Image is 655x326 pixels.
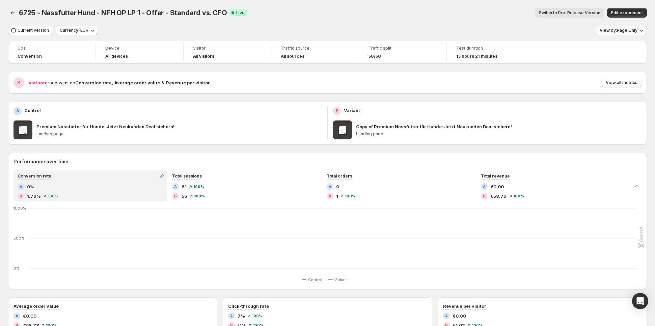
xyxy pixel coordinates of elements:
a: Test duration15 hours 21 minutes [456,45,525,60]
span: 56 [182,193,187,199]
p: Copy of Premium Nassfutter für Hunde: Jetzt Neukunden Deal sichern! [356,123,512,130]
span: View by: Page Only [600,28,637,33]
span: View all metrics [606,80,637,85]
h2: B [329,194,331,198]
span: Goal [18,46,86,51]
h2: A [174,185,177,189]
span: 1.79% [27,193,41,199]
span: €0.00 [453,313,466,319]
strong: & [161,80,165,85]
h2: B [174,194,177,198]
button: Collapse chart [632,181,642,191]
span: Total sessions [172,173,202,179]
span: Live [236,10,245,16]
h4: All devices [105,54,128,59]
span: €58.79 [490,193,507,199]
span: Switch to Pre-Release Version [539,10,600,16]
span: 7% [238,313,245,319]
p: Premium Nassfutter für Hunde: Jetzt Neukunden Deal sichern! [36,123,174,130]
span: Conversion [18,54,42,59]
button: Switch to Pre-Release Version [535,8,604,18]
text: 1000% [13,206,26,211]
span: 100 % [345,194,356,198]
h4: All visitors [193,54,214,59]
button: View all metrics [602,78,642,87]
button: Current version [8,26,53,35]
span: Variant [28,80,45,85]
img: Premium Nassfutter für Hunde: Jetzt Neukunden Deal sichern! [13,120,32,139]
span: Total orders [327,173,352,179]
strong: Conversion rate [75,80,112,85]
h2: B [483,194,486,198]
span: 100 % [194,194,205,198]
a: Traffic sourceAll sources [281,45,349,60]
span: 100 % [252,314,263,318]
button: Control [302,276,325,284]
img: Copy of Premium Nassfutter für Hunde: Jetzt Neukunden Deal sichern! [333,120,352,139]
strong: Average order value [114,80,160,85]
span: 0% [27,183,34,190]
h2: B [17,79,21,86]
h2: B [20,194,22,198]
span: Total revenue [481,173,510,179]
p: Variant [344,107,360,114]
h2: A [230,314,233,318]
p: Control [24,107,41,114]
text: 0% [13,266,20,271]
span: 100 % [193,185,204,189]
strong: Revenue per visitor [166,80,210,85]
span: Control [308,277,322,282]
span: Visitor [193,46,262,51]
div: Open Intercom Messenger [632,293,648,309]
span: Device [105,46,174,51]
button: Variant [328,276,350,284]
span: group wins on . [28,80,211,85]
p: Landing page [356,131,642,137]
h3: Average order value [13,303,59,309]
span: Traffic source [281,46,349,51]
span: 1 [336,193,338,199]
span: 6725 - Nassfutter Hund - NFH OP LP 1 - Offer - Standard vs. CFO [19,9,227,17]
a: DeviceAll devices [105,45,174,60]
button: View by:Page Only [596,26,647,35]
span: 100 % [48,194,58,198]
button: Edit experiment [607,8,647,18]
span: Traffic split [369,46,437,51]
a: GoalConversion [18,45,86,60]
a: VisitorAll visitors [193,45,262,60]
span: 100 % [513,194,524,198]
h2: A [16,314,18,318]
button: Currency: EUR [56,26,98,35]
h2: Performance over time [13,158,642,165]
span: Variant [334,277,347,282]
text: 500% [13,236,25,241]
span: Current version [18,28,49,33]
span: €0.00 [490,183,504,190]
h2: A [16,108,19,114]
h3: Click-through rate [228,303,269,309]
span: 50/50 [369,54,381,59]
span: 15 hours 21 minutes [456,54,497,59]
h2: A [483,185,486,189]
span: 61 [182,183,187,190]
a: Traffic split50/50 [369,45,437,60]
button: Back [8,8,18,18]
span: Conversion rate [18,173,51,179]
h3: Revenue per visitor [443,303,486,309]
span: 0 [336,183,339,190]
span: €0.00 [23,313,36,319]
p: Landing page [36,131,322,137]
strong: , [112,80,113,85]
h4: All sources [281,54,304,59]
h2: A [329,185,331,189]
span: Edit experiment [611,10,643,16]
h2: B [336,108,338,114]
span: Test duration [456,46,525,51]
span: Currency: EUR [60,28,88,33]
h2: A [445,314,448,318]
h2: A [20,185,22,189]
